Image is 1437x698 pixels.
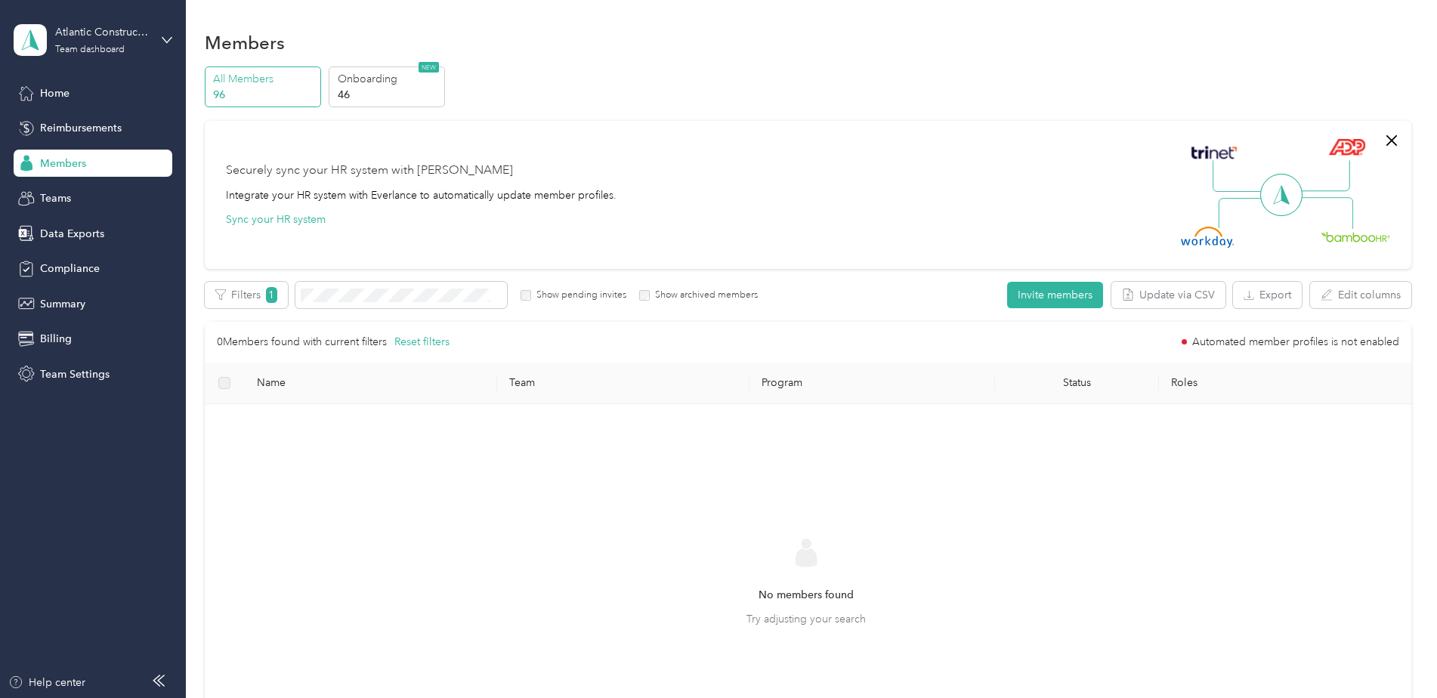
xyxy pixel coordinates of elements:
label: Show archived members [650,289,758,302]
img: Line Right Down [1300,197,1353,230]
p: All Members [213,71,316,87]
button: Reset filters [394,334,450,351]
span: Automated member profiles is not enabled [1192,337,1399,347]
span: NEW [419,62,439,73]
button: Update via CSV [1111,282,1225,308]
img: BambooHR [1321,231,1390,242]
img: Line Right Up [1297,160,1350,192]
p: 0 Members found with current filters [217,334,387,351]
span: Team Settings [40,366,110,382]
div: Team dashboard [55,45,125,54]
button: Help center [8,675,85,690]
th: Status [995,363,1159,404]
p: 96 [213,87,316,103]
img: ADP [1328,138,1365,156]
span: Summary [40,296,85,312]
img: Trinet [1188,142,1241,163]
span: 1 [266,287,277,303]
th: Team [497,363,749,404]
img: Workday [1181,227,1234,248]
div: Integrate your HR system with Everlance to automatically update member profiles. [226,187,617,203]
div: Atlantic Constructors [55,24,150,40]
span: Reimbursements [40,120,122,136]
span: No members found [759,587,854,604]
p: Onboarding [338,71,440,87]
img: Line Left Down [1218,197,1271,228]
button: Sync your HR system [226,212,326,227]
img: Line Left Up [1213,160,1265,193]
div: Securely sync your HR system with [PERSON_NAME] [226,162,513,180]
iframe: Everlance-gr Chat Button Frame [1352,613,1437,698]
span: Teams [40,190,71,206]
span: Name [257,376,485,389]
p: 46 [338,87,440,103]
button: Export [1233,282,1302,308]
h1: Members [205,35,285,51]
button: Edit columns [1310,282,1411,308]
th: Roles [1159,363,1411,404]
span: Home [40,85,70,101]
label: Show pending invites [531,289,626,302]
th: Name [245,363,497,404]
span: Members [40,156,86,171]
button: Filters1 [205,282,288,308]
span: Billing [40,331,72,347]
span: Compliance [40,261,100,276]
span: Try adjusting your search [746,611,866,627]
th: Program [749,363,995,404]
button: Invite members [1007,282,1103,308]
span: Data Exports [40,226,104,242]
